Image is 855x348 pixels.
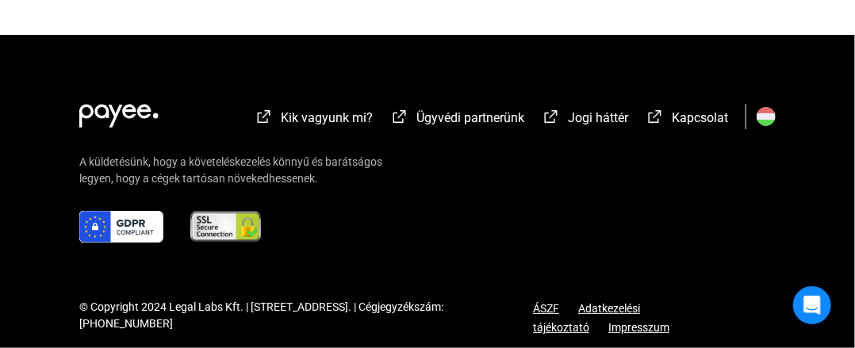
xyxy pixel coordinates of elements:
img: white-payee-white-dot.svg [79,95,159,128]
a: Adatkezelési tájékoztató [533,302,640,334]
a: external-link-whiteJogi háttér [542,113,628,128]
img: gdpr [79,211,163,243]
img: external-link-white [542,109,561,124]
a: ÁSZF [533,302,559,315]
div: © Copyright 2024 Legal Labs Kft. | [STREET_ADDRESS]. | Cégjegyzékszám: [PHONE_NUMBER] [79,299,533,315]
img: HU.svg [757,107,776,126]
span: Ügyvédi partnerünk [416,110,524,125]
span: Jogi háttér [568,110,628,125]
img: external-link-white [646,109,665,124]
img: external-link-white [390,109,409,124]
div: Open Intercom Messenger [793,286,831,324]
a: Impresszum [608,321,669,334]
img: ssl [189,211,263,243]
span: Kik vagyunk mi? [281,110,373,125]
span: Kapcsolat [672,110,728,125]
a: external-link-whiteKik vagyunk mi? [255,113,373,128]
a: external-link-whiteÜgyvédi partnerünk [390,113,524,128]
img: external-link-white [255,109,274,124]
a: external-link-whiteKapcsolat [646,113,728,128]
